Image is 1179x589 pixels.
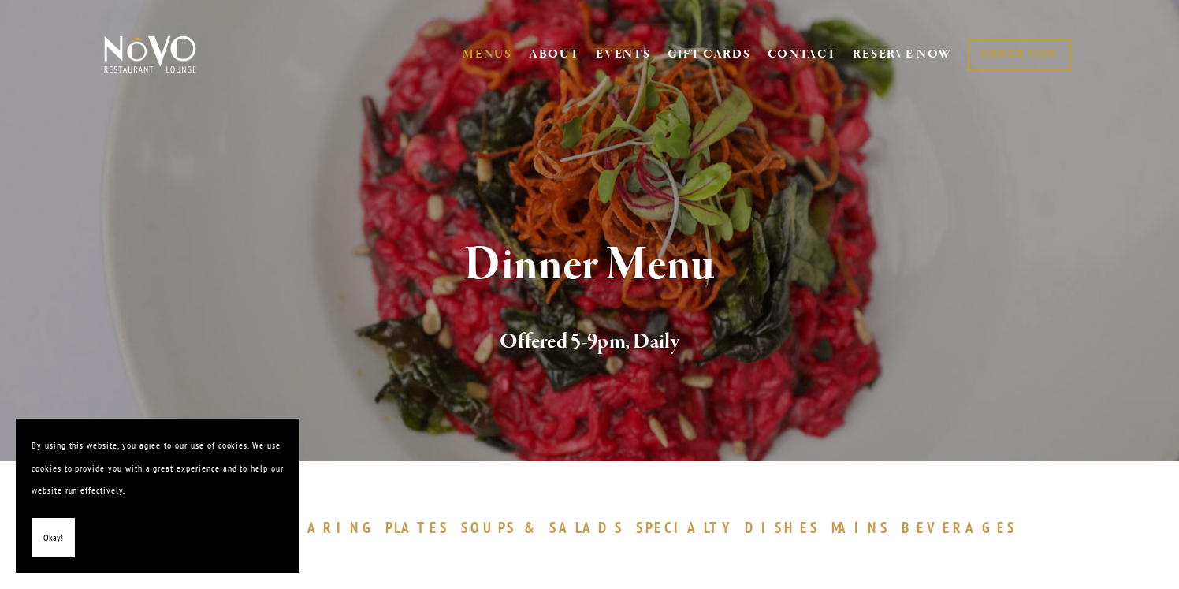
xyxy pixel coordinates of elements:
a: ABOUT [529,47,580,62]
span: PLATES [385,518,449,537]
span: SALADS [549,518,625,537]
span: & [524,518,541,537]
span: Okay! [43,527,63,550]
a: GIFT CARDS [668,39,751,69]
span: MAINS [831,518,891,537]
section: Cookie banner [16,419,299,573]
h1: Dinner Menu [130,240,1049,291]
span: BEVERAGES [902,518,1017,537]
a: MAINS [831,518,898,537]
a: ORDER NOW [968,39,1071,71]
a: EVENTS [596,47,650,62]
a: SPECIALTYDISHES [636,518,827,537]
a: MENUS [463,47,512,62]
a: SOUPS&SALADS [461,518,632,537]
p: By using this website, you agree to our use of cookies. We use cookies to provide you with a grea... [32,434,284,502]
span: SOUPS [461,518,516,537]
a: CONTACT [768,39,837,69]
a: BEVERAGES [902,518,1025,537]
a: SHARINGPLATES [282,518,457,537]
h2: Offered 5-9pm, Daily [130,326,1049,359]
a: RESERVE NOW [853,39,952,69]
img: Novo Restaurant &amp; Lounge [101,35,199,74]
span: DISHES [745,518,820,537]
button: Okay! [32,518,75,558]
span: SHARING [282,518,378,537]
span: SPECIALTY [636,518,737,537]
